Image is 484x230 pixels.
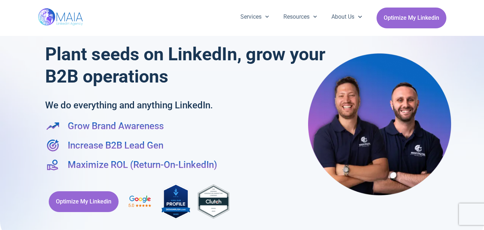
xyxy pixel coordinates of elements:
[276,8,324,26] a: Resources
[66,158,217,172] span: Maximize ROL (Return-On-LinkedIn)
[384,11,439,25] span: Optimize My Linkedin
[49,191,119,212] a: Optimize My Linkedin
[308,53,451,196] img: Maia Digital- Shay & Eli
[162,182,190,221] img: MAIA Digital's rating on DesignRush, the industry-leading B2B Marketplace connecting brands with ...
[233,8,276,26] a: Services
[377,8,446,28] a: Optimize My Linkedin
[324,8,369,26] a: About Us
[45,98,282,112] h2: We do everything and anything LinkedIn.
[56,195,111,208] span: Optimize My Linkedin
[66,119,164,133] span: Grow Brand Awareness
[233,8,369,26] nav: Menu
[45,43,329,88] h1: Plant seeds on LinkedIn, grow your B2B operations
[66,139,163,152] span: Increase B2B Lead Gen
